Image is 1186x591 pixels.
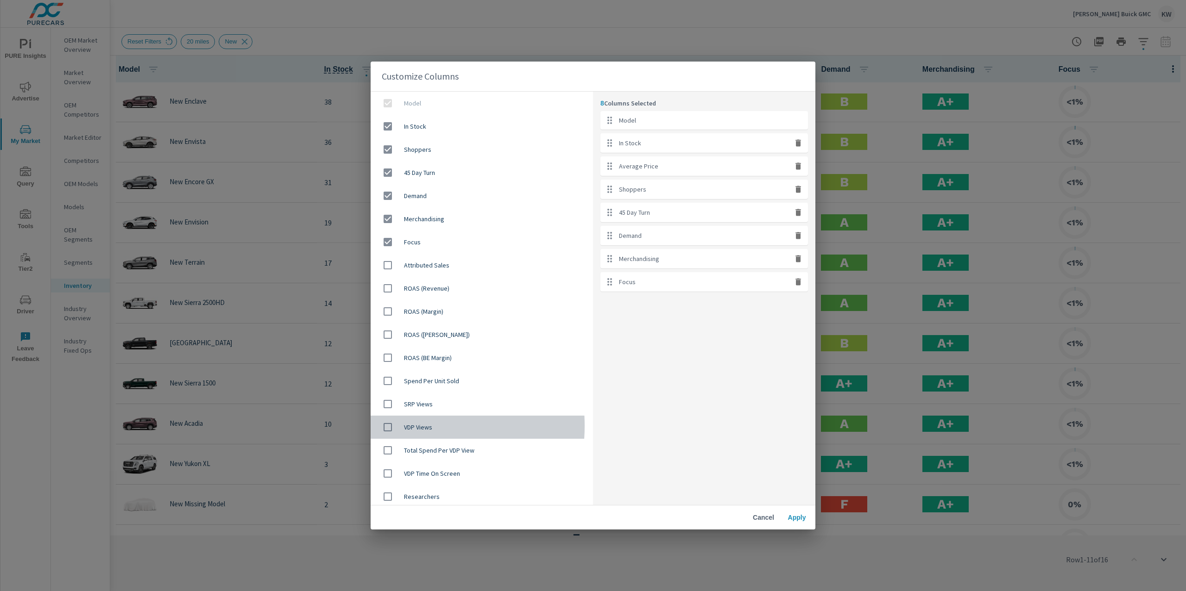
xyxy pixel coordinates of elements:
div: SRP Views [371,392,593,416]
p: Shoppers [619,185,646,194]
div: Total Spend Per VDP View [371,439,593,462]
div: Demand [371,184,593,207]
p: Model [619,116,636,125]
span: Apply [786,513,808,522]
span: 45 Day Turn [404,168,586,177]
div: In Stock [371,115,593,138]
p: Merchandising [619,254,659,263]
div: VDP Time On Screen [371,462,593,485]
div: 45 Day Turn [371,161,593,184]
div: Focus [371,230,593,254]
span: VDP Views [404,423,586,432]
p: Columns Selected [600,99,808,107]
span: 8 [600,100,604,107]
div: Shoppers [371,138,593,161]
p: Demand [619,231,642,240]
button: Cancel [749,509,778,526]
div: Merchandising [371,207,593,230]
span: ROAS (BE Margin) [404,353,586,362]
p: Focus [619,277,636,286]
span: Cancel [752,513,775,522]
div: ROAS (Margin) [371,300,593,323]
div: ROAS (BE Margin) [371,346,593,369]
div: ROAS ([PERSON_NAME]) [371,323,593,346]
span: In Stock [404,122,586,131]
span: ROAS (Margin) [404,307,586,316]
span: Shoppers [404,145,586,154]
h2: Customize Columns [382,69,804,84]
span: ROAS ([PERSON_NAME]) [404,330,586,339]
div: Spend Per Unit Sold [371,369,593,392]
p: In Stock [619,138,641,148]
span: Spend Per Unit Sold [404,376,586,386]
span: Focus [404,237,586,247]
span: VDP Time On Screen [404,469,586,478]
span: Total Spend Per VDP View [404,446,586,455]
span: SRP Views [404,399,586,409]
span: Demand [404,191,586,200]
span: ROAS (Revenue) [404,284,586,293]
div: Researchers [371,485,593,508]
span: Attributed Sales [404,261,586,270]
p: Average Price [619,162,658,171]
span: Researchers [404,492,586,501]
button: Apply [782,509,812,526]
span: Merchandising [404,214,586,224]
p: 45 Day Turn [619,208,650,217]
div: VDP Views [371,416,593,439]
div: ROAS (Revenue) [371,277,593,300]
div: Attributed Sales [371,254,593,277]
